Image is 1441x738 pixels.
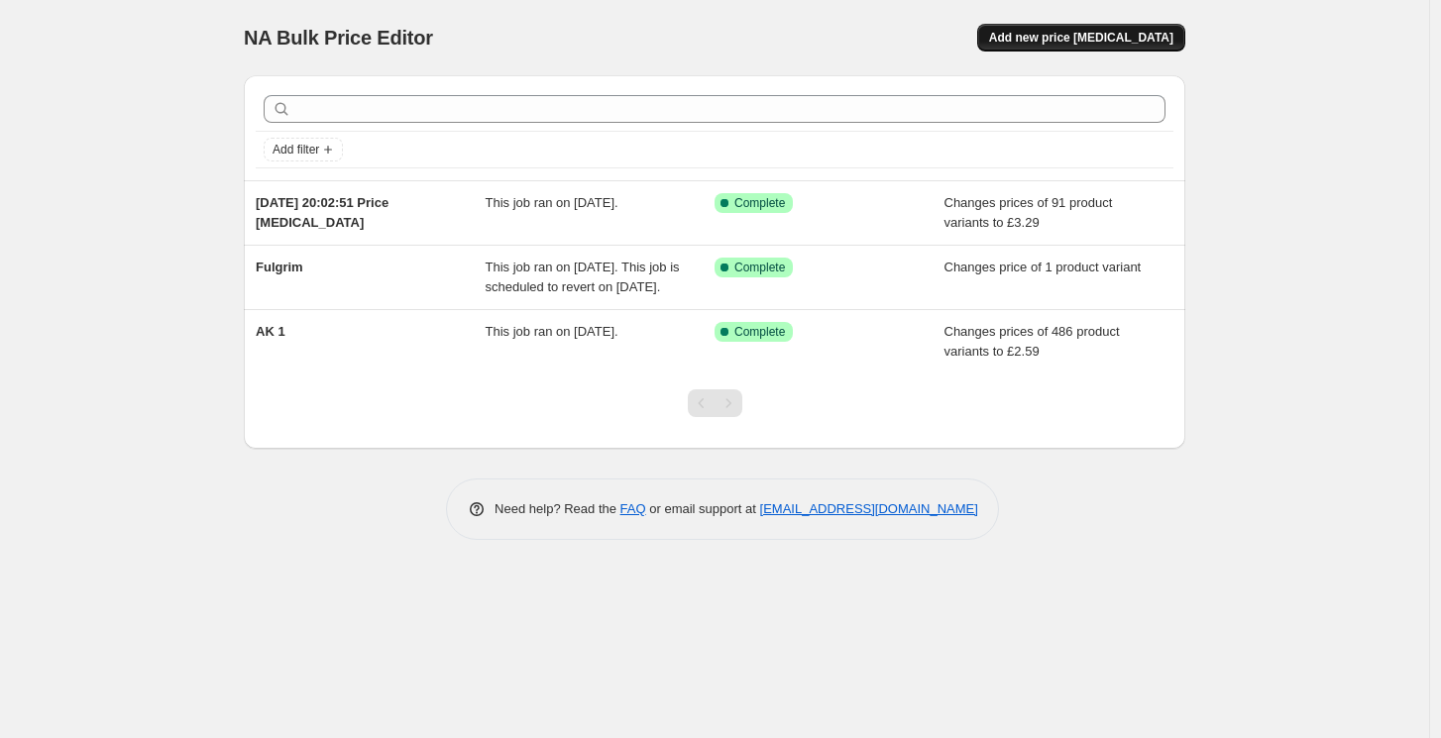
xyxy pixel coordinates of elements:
span: or email support at [646,501,760,516]
span: This job ran on [DATE]. [486,195,618,210]
span: [DATE] 20:02:51 Price [MEDICAL_DATA] [256,195,388,230]
span: Complete [734,324,785,340]
span: AK 1 [256,324,285,339]
button: Add filter [264,138,343,161]
span: NA Bulk Price Editor [244,27,433,49]
span: Add filter [273,142,319,158]
span: Changes price of 1 product variant [944,260,1142,274]
span: Add new price [MEDICAL_DATA] [989,30,1173,46]
span: This job ran on [DATE]. This job is scheduled to revert on [DATE]. [486,260,680,294]
a: [EMAIL_ADDRESS][DOMAIN_NAME] [760,501,978,516]
span: Changes prices of 486 product variants to £2.59 [944,324,1120,359]
span: Need help? Read the [495,501,620,516]
span: Changes prices of 91 product variants to £3.29 [944,195,1113,230]
span: Fulgrim [256,260,303,274]
button: Add new price [MEDICAL_DATA] [977,24,1185,52]
span: Complete [734,195,785,211]
span: This job ran on [DATE]. [486,324,618,339]
a: FAQ [620,501,646,516]
span: Complete [734,260,785,275]
nav: Pagination [688,389,742,417]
